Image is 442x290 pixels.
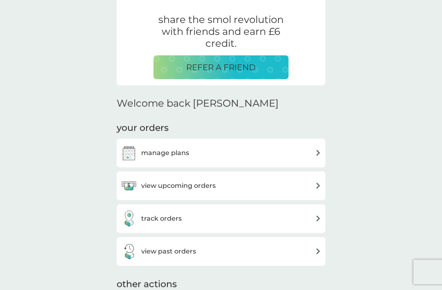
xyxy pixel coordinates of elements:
[315,150,321,156] img: arrow right
[153,55,289,79] button: REFER A FRIEND
[141,180,216,191] h3: view upcoming orders
[117,98,279,110] h2: Welcome back [PERSON_NAME]
[315,215,321,221] img: arrow right
[186,61,256,74] p: REFER A FRIEND
[117,122,169,135] h3: your orders
[315,248,321,254] img: arrow right
[315,183,321,189] img: arrow right
[141,246,196,257] h3: view past orders
[153,14,289,49] p: share the smol revolution with friends and earn £6 credit.
[141,148,189,158] h3: manage plans
[141,213,182,224] h3: track orders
